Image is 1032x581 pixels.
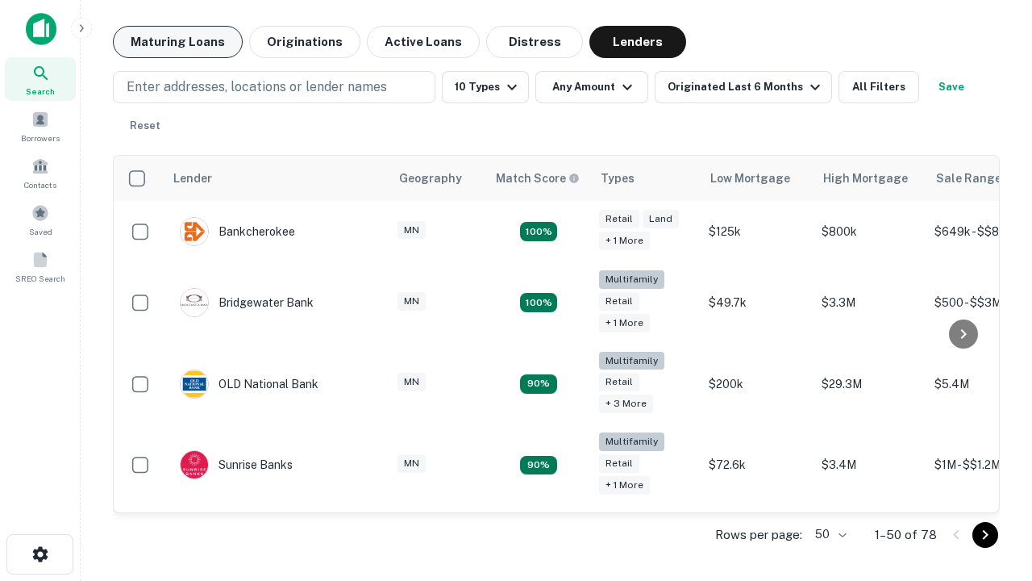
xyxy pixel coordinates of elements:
[643,210,679,228] div: Land
[5,198,76,241] a: Saved
[838,71,919,103] button: All Filters
[814,424,926,506] td: $3.4M
[599,292,639,311] div: Retail
[599,454,639,473] div: Retail
[655,71,832,103] button: Originated Last 6 Months
[173,169,212,188] div: Lender
[180,217,295,246] div: Bankcherokee
[589,26,686,58] button: Lenders
[181,289,208,316] img: picture
[389,156,486,201] th: Geography
[181,218,208,245] img: picture
[249,26,360,58] button: Originations
[875,525,937,545] p: 1–50 of 78
[486,26,583,58] button: Distress
[26,85,55,98] span: Search
[367,26,480,58] button: Active Loans
[127,77,387,97] p: Enter addresses, locations or lender names
[599,373,639,391] div: Retail
[164,156,389,201] th: Lender
[814,156,926,201] th: High Mortgage
[520,456,557,475] div: Matching Properties: 10, hasApolloMatch: undefined
[710,169,790,188] div: Low Mortgage
[113,71,435,103] button: Enter addresses, locations or lender names
[599,210,639,228] div: Retail
[814,262,926,344] td: $3.3M
[599,352,664,370] div: Multifamily
[520,374,557,394] div: Matching Properties: 10, hasApolloMatch: undefined
[180,450,293,479] div: Sunrise Banks
[5,151,76,194] a: Contacts
[180,288,314,317] div: Bridgewater Bank
[809,523,849,546] div: 50
[113,26,243,58] button: Maturing Loans
[715,525,802,545] p: Rows per page:
[496,169,580,187] div: Capitalize uses an advanced AI algorithm to match your search with the best lender. The match sco...
[5,57,76,101] a: Search
[397,454,426,473] div: MN
[496,169,576,187] h6: Match Score
[701,156,814,201] th: Low Mortgage
[520,293,557,312] div: Matching Properties: 20, hasApolloMatch: undefined
[814,201,926,262] td: $800k
[15,272,65,285] span: SREO Search
[591,156,701,201] th: Types
[951,400,1032,478] iframe: Chat Widget
[5,104,76,148] a: Borrowers
[701,424,814,506] td: $72.6k
[26,13,56,45] img: capitalize-icon.png
[180,370,318,399] div: OLD National Bank
[936,169,1001,188] div: Sale Range
[599,270,664,289] div: Multifamily
[5,245,76,288] a: SREO Search
[599,433,664,451] div: Multifamily
[399,169,462,188] div: Geography
[397,292,426,311] div: MN
[181,370,208,398] img: picture
[599,395,653,413] div: + 3 more
[21,132,60,144] span: Borrowers
[972,522,998,548] button: Go to next page
[601,169,635,188] div: Types
[701,201,814,262] td: $125k
[181,451,208,479] img: picture
[599,232,650,250] div: + 1 more
[668,77,825,97] div: Originated Last 6 Months
[823,169,908,188] div: High Mortgage
[926,71,977,103] button: Save your search to get updates of matches that match your search criteria.
[29,225,52,238] span: Saved
[520,222,557,241] div: Matching Properties: 16, hasApolloMatch: undefined
[486,156,591,201] th: Capitalize uses an advanced AI algorithm to match your search with the best lender. The match sco...
[397,373,426,391] div: MN
[701,262,814,344] td: $49.7k
[599,314,650,332] div: + 1 more
[119,110,171,142] button: Reset
[814,344,926,425] td: $29.3M
[442,71,529,103] button: 10 Types
[599,476,650,495] div: + 1 more
[701,344,814,425] td: $200k
[397,221,426,240] div: MN
[535,71,648,103] button: Any Amount
[24,178,56,191] span: Contacts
